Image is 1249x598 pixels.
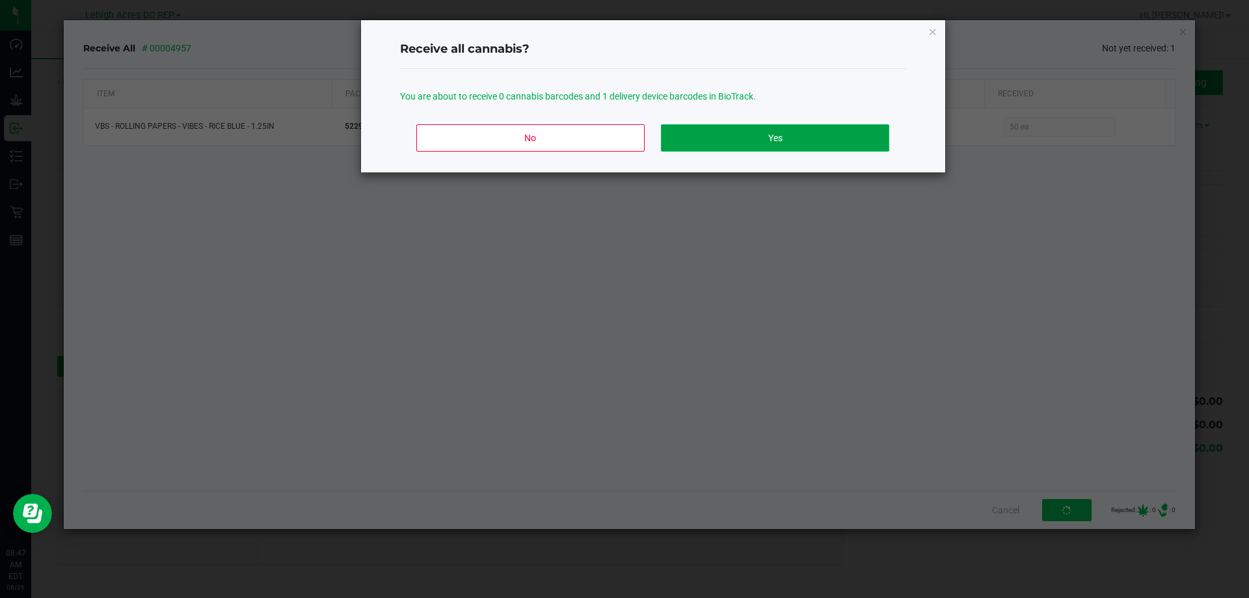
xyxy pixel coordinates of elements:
[416,124,644,152] button: No
[13,494,52,533] iframe: Resource center
[928,23,937,39] button: Close
[661,124,889,152] button: Yes
[400,90,906,103] p: You are about to receive 0 cannabis barcodes and 1 delivery device barcodes in BioTrack.
[400,41,906,58] h4: Receive all cannabis?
